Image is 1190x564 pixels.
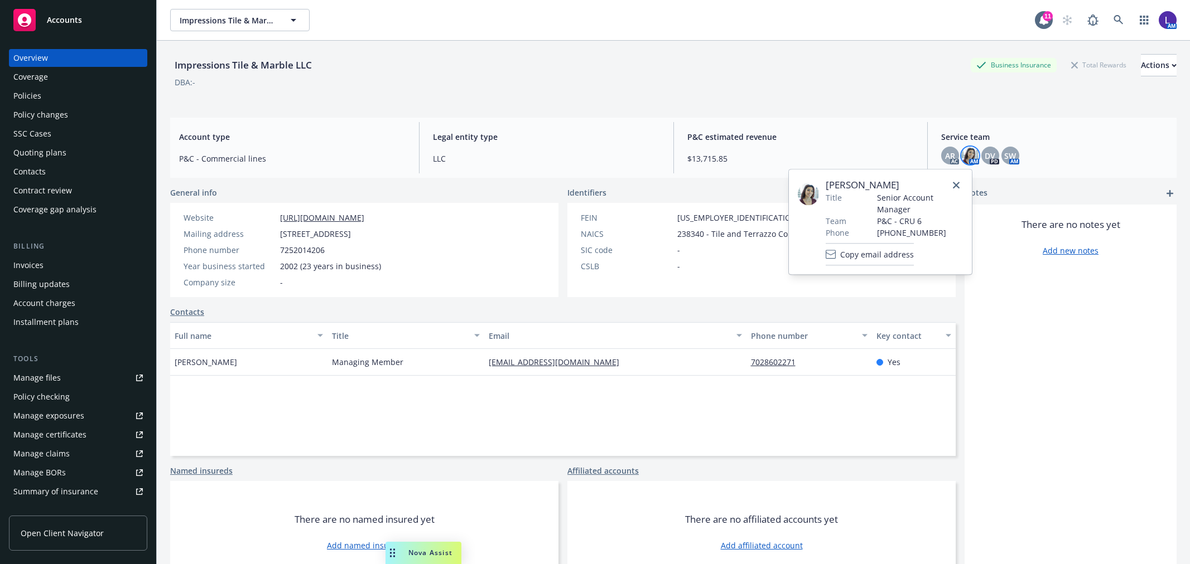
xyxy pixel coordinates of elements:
[677,228,822,240] span: 238340 - Tile and Terrazzo Contractors
[1141,54,1177,76] button: Actions
[751,357,804,367] a: 7028602271
[687,131,914,143] span: P&C estimated revenue
[9,464,147,482] a: Manage BORs
[484,322,746,349] button: Email
[13,163,46,181] div: Contacts
[1066,58,1132,72] div: Total Rewards
[826,227,849,239] span: Phone
[826,178,963,192] span: [PERSON_NAME]
[13,182,72,200] div: Contract review
[13,87,41,105] div: Policies
[13,313,79,331] div: Installment plans
[9,256,147,274] a: Invoices
[175,76,195,88] div: DBA: -
[9,87,147,105] a: Policies
[567,187,606,198] span: Identifiers
[332,330,468,342] div: Title
[677,212,837,223] span: [US_EMPLOYER_IDENTIFICATION_NUMBER]
[9,241,147,252] div: Billing
[971,58,1057,72] div: Business Insurance
[1107,9,1130,31] a: Search
[9,294,147,312] a: Account charges
[961,147,979,164] img: photo
[9,49,147,67] a: Overview
[184,244,276,256] div: Phone number
[9,369,147,387] a: Manage files
[9,163,147,181] a: Contacts
[9,275,147,293] a: Billing updates
[877,215,963,227] span: P&C - CRU 6
[170,306,204,318] a: Contacts
[9,201,147,218] a: Coverage gap analysis
[1043,11,1053,21] div: 11
[13,49,48,67] div: Overview
[13,483,98,500] div: Summary of insurance
[21,527,104,539] span: Open Client Navigator
[1159,11,1177,29] img: photo
[170,322,327,349] button: Full name
[408,548,452,557] span: Nova Assist
[877,227,963,239] span: [PHONE_NUMBER]
[798,183,819,205] img: employee photo
[9,313,147,331] a: Installment plans
[280,244,325,256] span: 7252014206
[184,276,276,288] div: Company size
[489,330,729,342] div: Email
[9,445,147,463] a: Manage claims
[13,68,48,86] div: Coverage
[581,228,673,240] div: NAICS
[489,357,628,367] a: [EMAIL_ADDRESS][DOMAIN_NAME]
[170,465,233,477] a: Named insureds
[170,58,316,72] div: Impressions Tile & Marble LLC
[1056,9,1078,31] a: Start snowing
[433,131,659,143] span: Legal entity type
[877,192,963,215] span: Senior Account Manager
[9,388,147,406] a: Policy checking
[170,187,217,198] span: General info
[677,260,680,272] span: -
[840,249,914,260] span: Copy email address
[280,212,364,223] a: [URL][DOMAIN_NAME]
[13,201,97,218] div: Coverage gap analysis
[9,125,147,143] a: SSC Cases
[13,369,61,387] div: Manage files
[950,178,963,192] a: close
[9,68,147,86] a: Coverage
[13,125,51,143] div: SSC Cases
[386,542,461,564] button: Nova Assist
[295,513,435,526] span: There are no named insured yet
[327,322,485,349] button: Title
[175,356,237,368] span: [PERSON_NAME]
[13,256,44,274] div: Invoices
[1163,187,1177,200] a: add
[985,150,995,162] span: DV
[9,144,147,162] a: Quoting plans
[1141,55,1177,76] div: Actions
[184,228,276,240] div: Mailing address
[9,4,147,36] a: Accounts
[1004,150,1016,162] span: SW
[581,244,673,256] div: SIC code
[327,539,402,551] a: Add named insured
[184,260,276,272] div: Year business started
[581,260,673,272] div: CSLB
[13,106,68,124] div: Policy changes
[179,153,406,164] span: P&C - Commercial lines
[9,407,147,425] a: Manage exposures
[9,483,147,500] a: Summary of insurance
[1022,218,1120,231] span: There are no notes yet
[13,275,70,293] div: Billing updates
[179,131,406,143] span: Account type
[13,426,86,444] div: Manage certificates
[9,426,147,444] a: Manage certificates
[13,464,66,482] div: Manage BORs
[332,356,403,368] span: Managing Member
[685,513,838,526] span: There are no affiliated accounts yet
[1082,9,1104,31] a: Report a Bug
[826,215,846,227] span: Team
[941,131,1168,143] span: Service team
[965,187,987,200] span: Notes
[13,144,66,162] div: Quoting plans
[751,330,855,342] div: Phone number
